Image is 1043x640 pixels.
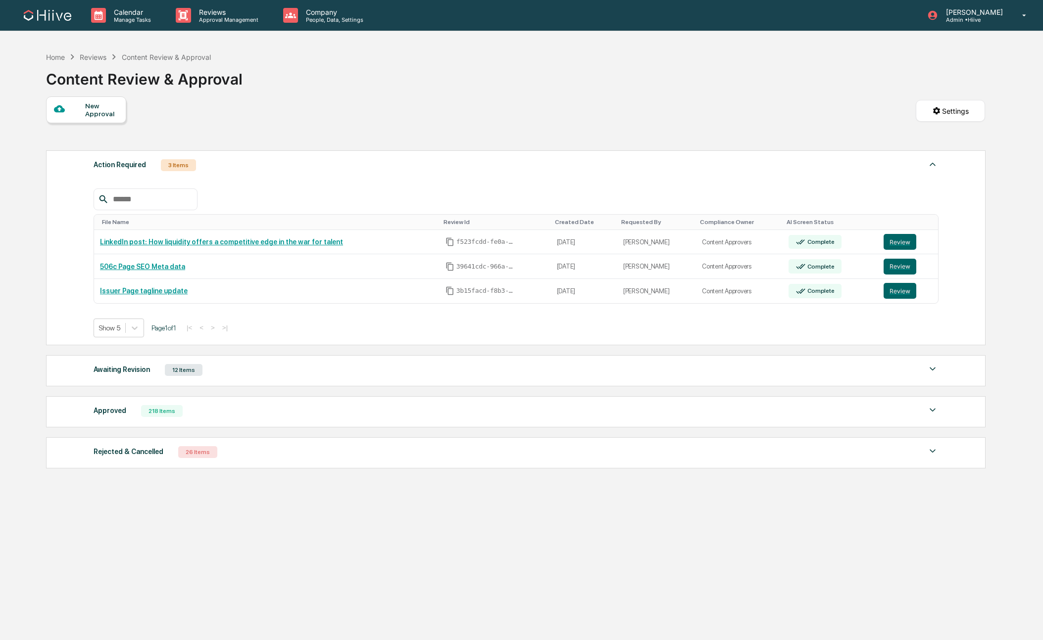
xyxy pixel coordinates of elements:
span: Copy Id [446,237,454,246]
span: Page 1 of 1 [151,324,176,332]
button: Review [884,259,916,274]
button: Review [884,283,916,299]
div: Toggle SortBy [886,219,934,226]
a: Review [884,234,932,250]
div: Complete [805,238,835,245]
a: Issuer Page tagline update [100,287,188,295]
p: Manage Tasks [106,16,156,23]
a: Review [884,283,932,299]
div: 3 Items [161,159,196,171]
td: [PERSON_NAME] [617,230,696,255]
div: Action Required [94,158,146,171]
div: New Approval [85,102,118,118]
p: [PERSON_NAME] [938,8,1008,16]
p: People, Data, Settings [298,16,368,23]
p: Reviews [191,8,263,16]
div: Toggle SortBy [555,219,613,226]
button: < [197,323,206,332]
div: 12 Items [165,364,202,376]
div: 218 Items [141,405,183,417]
div: Rejected & Cancelled [94,445,163,458]
div: Complete [805,287,835,294]
span: f523fcdd-fe0a-4d70-aff0-2c119d2ece14 [456,238,516,246]
img: caret [927,445,939,457]
div: Approved [94,404,126,417]
button: > [208,323,218,332]
img: caret [927,404,939,416]
div: Toggle SortBy [787,219,874,226]
img: logo [24,10,71,21]
span: Copy Id [446,262,454,271]
button: Settings [916,100,985,122]
div: Reviews [80,53,106,61]
td: [DATE] [551,279,617,303]
span: Copy Id [446,286,454,295]
td: Content Approvers [696,230,783,255]
p: Company [298,8,368,16]
span: 3b15facd-f8b3-477c-80ee-d7a648742bf4 [456,287,516,295]
button: >| [219,323,231,332]
a: 506c Page SEO Meta data [100,263,185,271]
div: Toggle SortBy [102,219,436,226]
a: Review [884,259,932,274]
iframe: Open customer support [1011,607,1038,634]
div: Awaiting Revision [94,363,150,376]
div: Toggle SortBy [700,219,779,226]
button: Review [884,234,916,250]
div: Toggle SortBy [621,219,692,226]
td: [PERSON_NAME] [617,279,696,303]
td: Content Approvers [696,279,783,303]
img: caret [927,363,939,375]
td: [DATE] [551,230,617,255]
td: [PERSON_NAME] [617,254,696,279]
a: LinkedIn post: How liquidity offers a competitive edge in the war for talent [100,238,343,246]
div: 26 Items [178,446,217,458]
td: [DATE] [551,254,617,279]
img: caret [927,158,939,170]
div: Content Review & Approval [46,62,243,88]
span: 39641cdc-966a-4e65-879f-2a6a777944d8 [456,263,516,271]
p: Approval Management [191,16,263,23]
div: Toggle SortBy [444,219,547,226]
div: Home [46,53,65,61]
button: |< [184,323,195,332]
div: Content Review & Approval [122,53,211,61]
p: Calendar [106,8,156,16]
div: Complete [805,263,835,270]
p: Admin • Hiive [938,16,1008,23]
td: Content Approvers [696,254,783,279]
